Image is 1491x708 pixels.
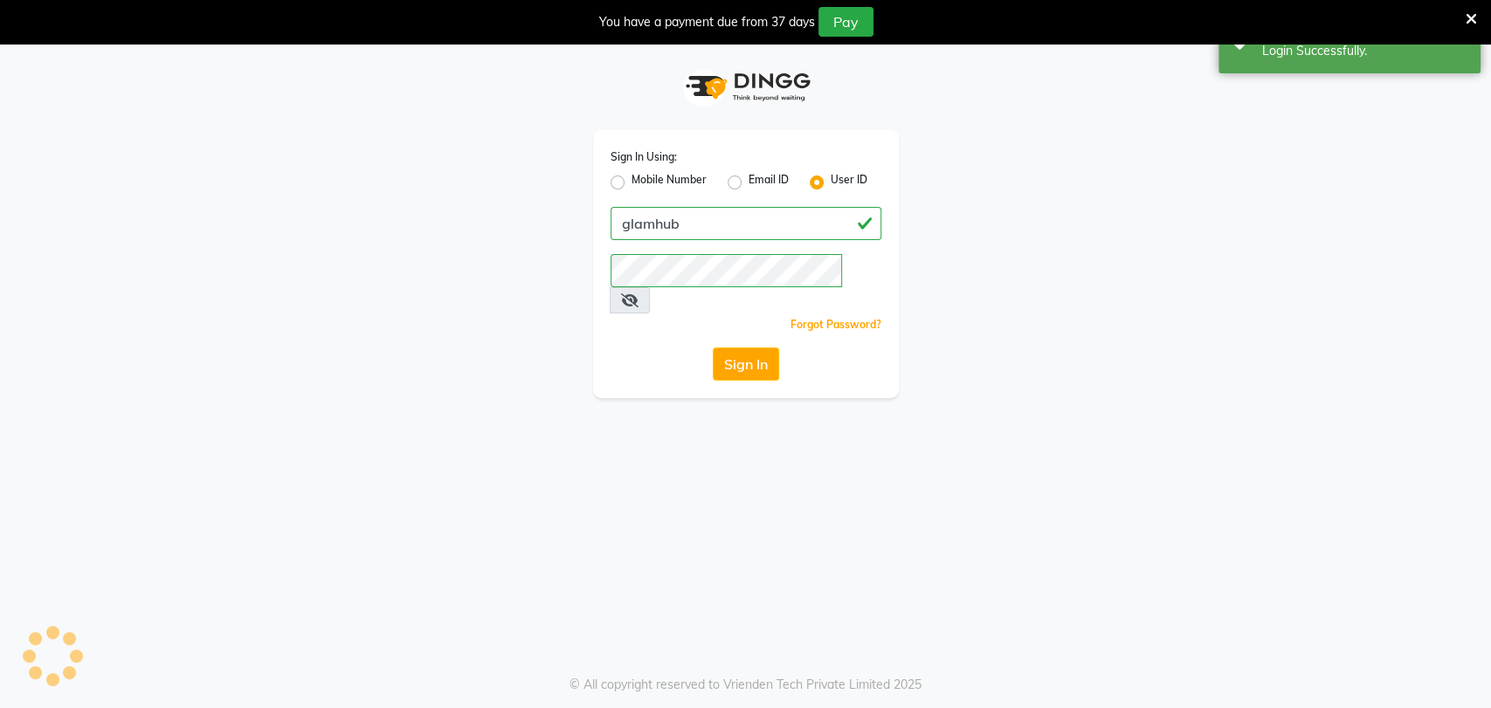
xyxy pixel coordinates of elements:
[713,347,779,381] button: Sign In
[831,172,867,193] label: User ID
[611,149,677,165] label: Sign In Using:
[790,318,881,331] a: Forgot Password?
[632,172,707,193] label: Mobile Number
[676,61,816,113] img: logo1.svg
[1262,42,1467,60] div: Login Successfully.
[611,254,842,287] input: Username
[818,7,873,37] button: Pay
[611,207,881,240] input: Username
[749,172,789,193] label: Email ID
[599,13,815,31] div: You have a payment due from 37 days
